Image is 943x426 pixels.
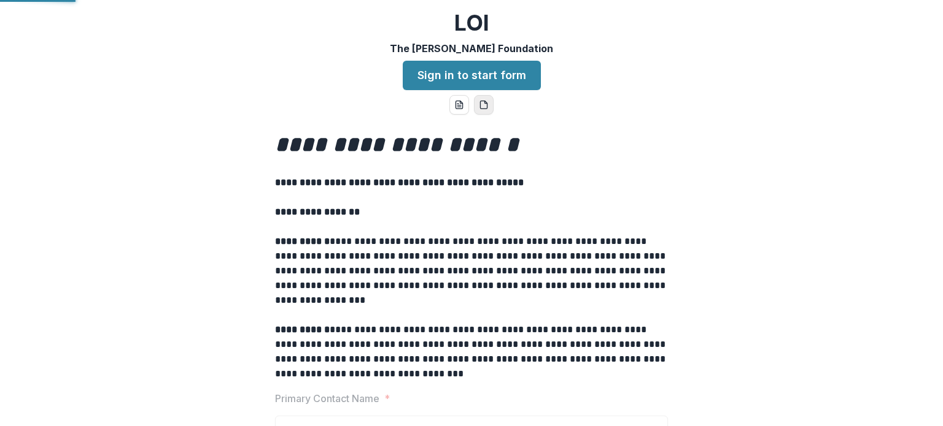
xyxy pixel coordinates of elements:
[275,391,379,406] p: Primary Contact Name
[390,41,553,56] p: The [PERSON_NAME] Foundation
[403,61,541,90] a: Sign in to start form
[474,95,494,115] button: pdf-download
[449,95,469,115] button: word-download
[454,10,489,36] h2: LOI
